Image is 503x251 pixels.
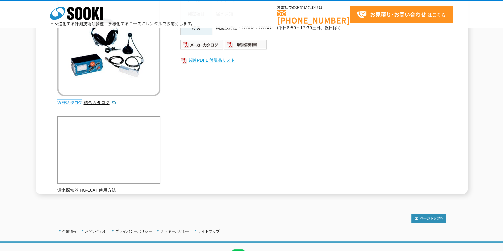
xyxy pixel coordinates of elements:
a: 総合カタログ [84,100,116,105]
img: トップページへ [411,214,446,223]
img: 取扱説明書 [224,39,267,50]
a: お見積り･お問い合わせはこちら [350,6,453,23]
p: 漏水探知器 HG-10AⅡ 使用方法 [57,187,160,194]
a: プライバシーポリシー [115,229,152,233]
a: 関連PDF1 付属品リスト [180,56,446,64]
a: 取扱説明書 [224,44,267,49]
a: クッキーポリシー [160,229,189,233]
a: お問い合わせ [85,229,107,233]
img: webカタログ [57,99,82,106]
p: 日々進化する計測技術と多種・多様化するニーズにレンタルでお応えします。 [50,22,195,26]
span: (平日 ～ 土日、祝日除く) [277,25,343,31]
span: 17:30 [300,25,312,31]
span: はこちら [357,10,446,20]
span: 8:50 [287,25,296,31]
img: メーカーカタログ [180,39,224,50]
a: メーカーカタログ [180,44,224,49]
strong: お見積り･お問い合わせ [370,10,426,18]
a: サイトマップ [198,229,220,233]
a: 企業情報 [62,229,77,233]
span: お電話でのお問い合わせは [277,6,350,10]
a: [PHONE_NUMBER] [277,10,350,24]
